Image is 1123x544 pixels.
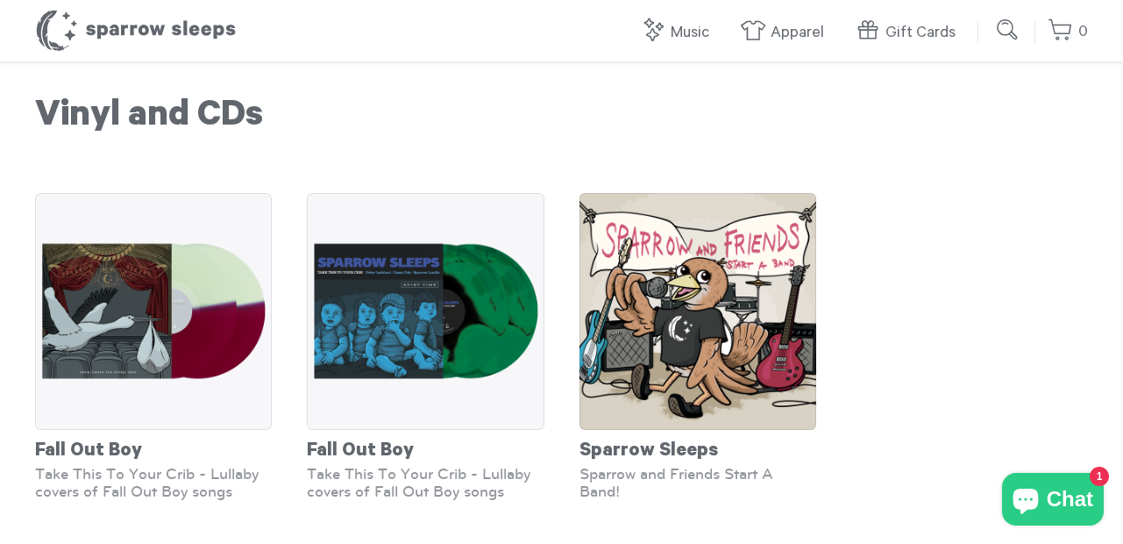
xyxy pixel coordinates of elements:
div: Take This To Your Crib - Lullaby covers of Fall Out Boy songs [35,465,272,500]
div: Take This To Your Crib - Lullaby covers of Fall Out Boy songs [307,465,544,500]
a: Gift Cards [855,14,964,52]
img: SS_FUTST_SSEXCLUSIVE_6d2c3e95-2d39-4810-a4f6-2e3a860c2b91_grande.png [35,193,272,430]
div: Fall Out Boy [35,430,272,465]
img: SparrowAndFriends-StartABand-Cover_grande.png [579,193,816,430]
a: Fall Out Boy Take This To Your Crib - Lullaby covers of Fall Out Boy songs [307,193,544,500]
input: Submit [991,12,1026,47]
a: 0 [1048,13,1088,51]
a: Apparel [740,14,833,52]
a: Fall Out Boy Take This To Your Crib - Lullaby covers of Fall Out Boy songs [35,193,272,500]
div: Sparrow Sleeps [579,430,816,465]
a: Sparrow Sleeps Sparrow and Friends Start A Band! [579,193,816,500]
img: SS_TTTYC_GREEN_grande.png [307,193,544,430]
inbox-online-store-chat: Shopify online store chat [997,473,1109,530]
a: Music [640,14,718,52]
h1: Sparrow Sleeps [35,9,237,53]
div: Sparrow and Friends Start A Band! [579,465,816,500]
h1: Vinyl and CDs [35,97,1088,140]
div: Fall Out Boy [307,430,544,465]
